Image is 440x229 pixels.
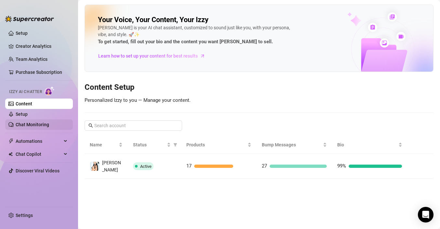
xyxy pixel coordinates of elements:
img: ai-chatter-content-library-cLFOSyPT.png [332,5,433,72]
a: Content [16,101,32,106]
input: Search account [94,122,173,129]
span: Bio [337,141,397,148]
span: 27 [262,163,267,169]
span: search [88,123,93,128]
th: Products [181,136,257,154]
span: Active [140,164,152,169]
span: [PERSON_NAME] [102,160,121,172]
a: Settings [16,213,33,218]
span: Chat Copilot [16,149,62,159]
span: filter [172,140,179,150]
a: Learn how to set up your content for best results [98,51,210,61]
th: Status [128,136,181,154]
span: thunderbolt [8,139,14,144]
img: Isabella [90,162,99,171]
a: Team Analytics [16,57,47,62]
span: Automations [16,136,62,146]
span: Personalized Izzy to you — Manage your content. [85,97,191,103]
span: Name [90,141,117,148]
h2: Your Voice, Your Content, Your Izzy [98,15,208,24]
th: Bump Messages [257,136,332,154]
span: Izzy AI Chatter [9,89,42,95]
span: Learn how to set up your content for best results [98,52,198,60]
div: Open Intercom Messenger [418,207,433,222]
a: Setup [16,31,28,36]
a: Setup [16,112,28,117]
strong: To get started, fill out your bio and the content you want [PERSON_NAME] to sell. [98,39,273,45]
span: Products [186,141,246,148]
span: Status [133,141,166,148]
img: logo-BBDzfeDw.svg [5,16,54,22]
a: Discover Viral Videos [16,168,60,173]
span: Bump Messages [262,141,322,148]
a: Purchase Subscription [16,70,62,75]
th: Bio [332,136,407,154]
span: 17 [186,163,192,169]
div: [PERSON_NAME] is your AI chat assistant, customized to sound just like you, with your persona, vi... [98,24,293,46]
span: 99% [337,163,346,169]
a: Creator Analytics [16,41,68,51]
h3: Content Setup [85,82,433,93]
span: filter [173,143,177,147]
img: Chat Copilot [8,152,13,156]
span: arrow-right [199,53,206,59]
th: Name [85,136,128,154]
img: AI Chatter [45,86,55,96]
a: Chat Monitoring [16,122,49,127]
